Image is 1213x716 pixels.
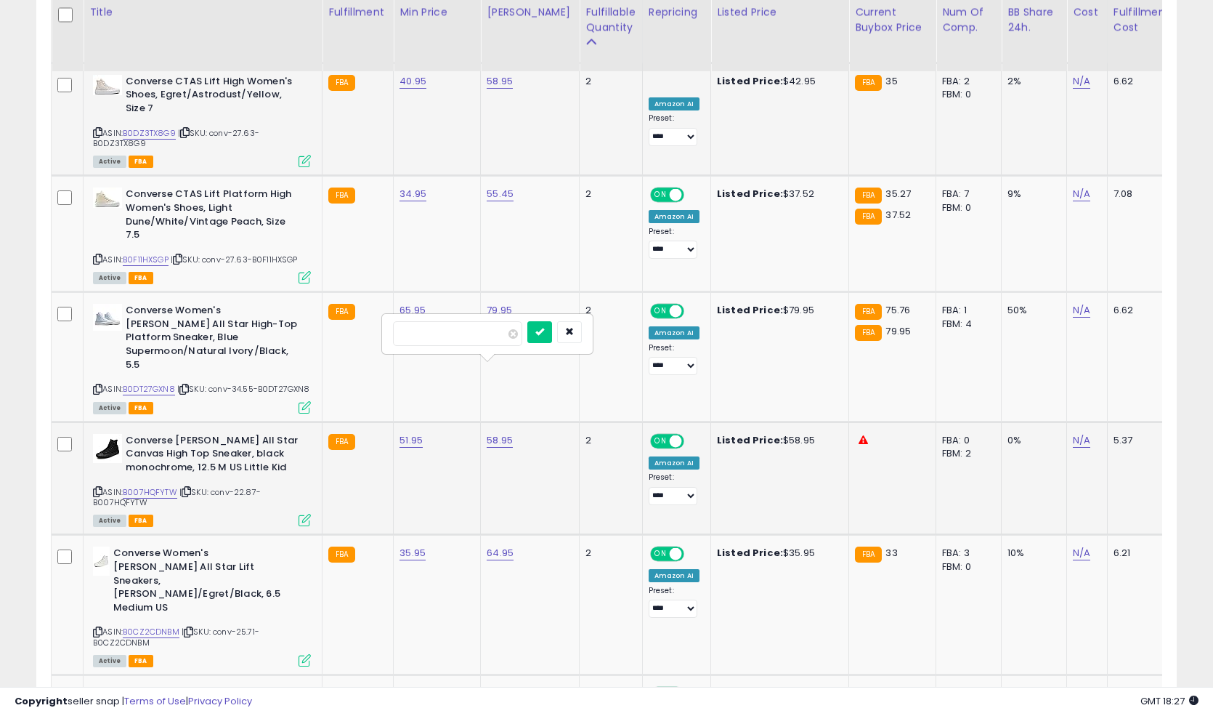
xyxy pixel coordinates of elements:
[1113,75,1164,88] div: 6.62
[942,4,995,35] div: Num of Comp.
[717,547,837,560] div: $35.95
[93,402,126,414] span: All listings currently available for purchase on Amazon
[681,548,705,560] span: OFF
[129,402,153,414] span: FBA
[126,75,302,119] b: Converse CTAS Lift High Women's Shoes, Egret/Astrodust/Yellow, Size 7
[126,188,302,245] b: Converse CTAS Lift Platform High Women's Shoes, Light Dune/White/Vintage Peach, Size 7.5
[399,546,426,560] a: 35.95
[585,4,636,35] div: Fulfillable Quantity
[717,188,837,201] div: $37.52
[129,655,153,667] span: FBA
[93,547,311,665] div: ASIN:
[717,434,837,447] div: $58.95
[1113,304,1164,317] div: 6.62
[89,4,316,20] div: Title
[129,272,153,284] span: FBA
[93,127,259,149] span: | SKU: conv-27.63-B0DZ3TX8G9
[399,433,423,448] a: 51.95
[487,187,514,201] a: 55.45
[717,74,783,88] b: Listed Price:
[1073,303,1090,318] a: N/A
[585,547,630,560] div: 2
[487,74,513,89] a: 58.95
[855,4,930,35] div: Current Buybox Price
[1073,187,1090,201] a: N/A
[652,305,670,318] span: ON
[585,188,630,201] div: 2
[123,127,176,140] a: B0DZ3TX8G9
[855,304,882,320] small: FBA
[942,434,990,447] div: FBA: 0
[399,74,426,89] a: 40.95
[1113,188,1164,201] div: 7.08
[1007,304,1055,317] div: 50%
[123,254,169,266] a: B0F11HXSGP
[124,694,186,708] a: Terms of Use
[717,546,783,560] b: Listed Price:
[487,433,513,448] a: 58.95
[649,210,699,223] div: Amazon AI
[399,4,474,20] div: Min Price
[1007,188,1055,201] div: 9%
[717,4,843,20] div: Listed Price
[399,187,426,201] a: 34.95
[717,187,783,201] b: Listed Price:
[15,694,68,708] strong: Copyright
[1007,547,1055,560] div: 10%
[855,75,882,91] small: FBA
[93,156,126,168] span: All listings currently available for purchase on Amazon
[328,4,387,20] div: Fulfillment
[681,189,705,201] span: OFF
[649,326,699,339] div: Amazon AI
[1007,434,1055,447] div: 0%
[717,304,837,317] div: $79.95
[1113,547,1164,560] div: 6.21
[1073,74,1090,89] a: N/A
[855,188,882,204] small: FBA
[487,4,573,20] div: [PERSON_NAME]
[649,586,699,619] div: Preset:
[942,75,990,88] div: FBA: 2
[93,304,311,411] div: ASIN:
[885,303,910,317] span: 75.76
[328,304,355,320] small: FBA
[942,188,990,201] div: FBA: 7
[1073,546,1090,560] a: N/A
[93,75,122,95] img: 31FQeJtBI7L._SL40_.jpg
[487,546,514,560] a: 64.95
[93,486,261,508] span: | SKU: conv-22.87-B007HQFYTW
[885,208,911,222] span: 37.52
[1113,434,1164,447] div: 5.37
[855,209,882,225] small: FBA
[652,548,670,560] span: ON
[126,304,302,375] b: Converse Women's [PERSON_NAME] All Star High-Top Platform Sneaker, Blue Supermoon/Natural Ivory/B...
[855,325,882,341] small: FBA
[855,547,882,563] small: FBA
[649,569,699,582] div: Amazon AI
[188,694,252,708] a: Privacy Policy
[328,434,355,450] small: FBA
[328,188,355,204] small: FBA
[93,434,122,463] img: 41Z+LdVZ9+L._SL40_.jpg
[942,88,990,101] div: FBM: 0
[93,188,122,208] img: 31qRC2Ru7ZL._SL40_.jpg
[652,189,670,201] span: ON
[1007,75,1055,88] div: 2%
[942,318,990,331] div: FBM: 4
[93,188,311,282] div: ASIN:
[113,547,290,618] b: Converse Women's [PERSON_NAME] All Star Lift Sneakers, [PERSON_NAME]/Egret/Black, 6.5 Medium US
[93,434,311,526] div: ASIN:
[171,254,298,265] span: | SKU: conv-27.63-B0F11HXSGP
[942,447,990,460] div: FBM: 2
[717,433,783,447] b: Listed Price:
[649,4,705,20] div: Repricing
[328,547,355,563] small: FBA
[652,435,670,447] span: ON
[399,303,426,318] a: 65.95
[177,383,310,395] span: | SKU: conv-34.55-B0DT27GXN8
[717,75,837,88] div: $42.95
[649,343,699,376] div: Preset:
[123,486,177,499] a: B007HQFYTW
[649,472,699,505] div: Preset:
[942,560,990,574] div: FBM: 0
